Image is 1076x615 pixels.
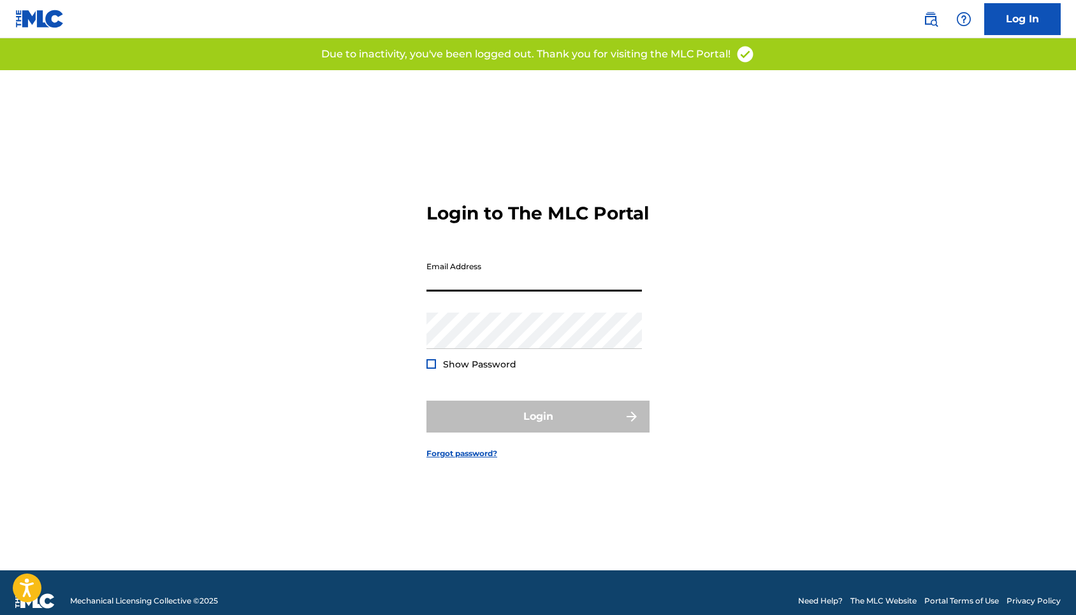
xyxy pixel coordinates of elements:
[70,595,218,607] span: Mechanical Licensing Collective © 2025
[956,11,971,27] img: help
[918,6,943,32] a: Public Search
[443,359,516,370] span: Show Password
[426,202,649,225] h3: Login to The MLC Portal
[1012,554,1076,615] iframe: Chat Widget
[798,595,843,607] a: Need Help?
[1007,595,1061,607] a: Privacy Policy
[426,448,497,459] a: Forgot password?
[15,10,64,28] img: MLC Logo
[736,45,755,64] img: access
[984,3,1061,35] a: Log In
[850,595,917,607] a: The MLC Website
[924,595,999,607] a: Portal Terms of Use
[951,6,977,32] div: Help
[321,47,731,62] p: Due to inactivity, you've been logged out. Thank you for visiting the MLC Portal!
[923,11,938,27] img: search
[15,593,55,609] img: logo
